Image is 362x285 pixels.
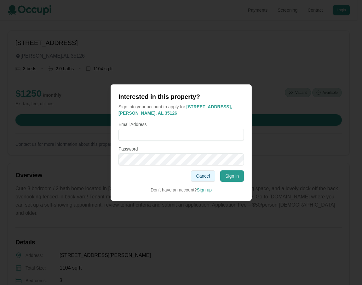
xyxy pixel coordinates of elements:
p: Sign into your account to apply for [118,104,244,116]
h2: Interested in this property? [118,92,244,101]
label: Email Address [118,121,244,128]
span: Don't have an account? [150,187,197,192]
a: Sign up [197,187,211,192]
button: Cancel [191,170,215,182]
button: Sign in [220,170,244,182]
label: Password [118,146,244,152]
